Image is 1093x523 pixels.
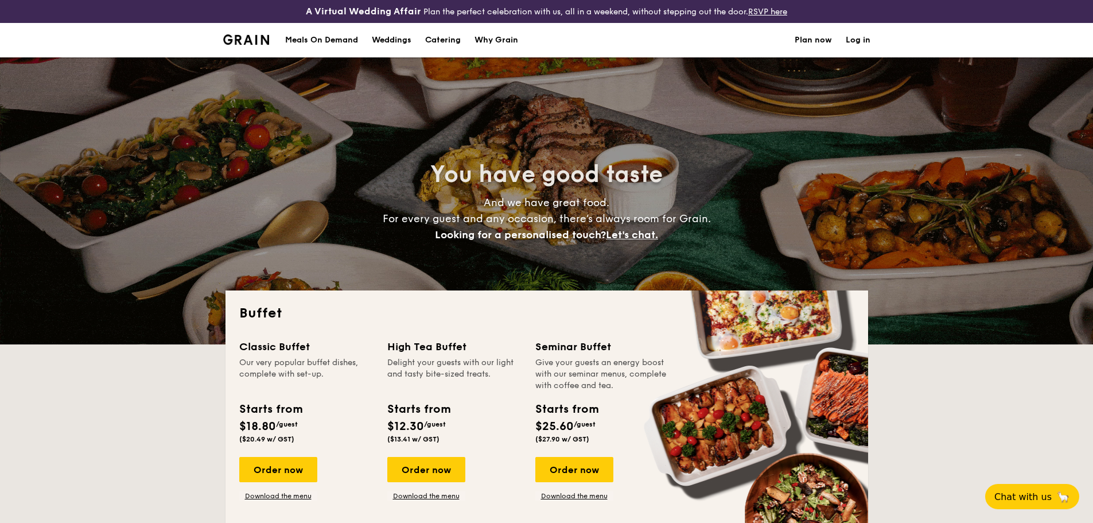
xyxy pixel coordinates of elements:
[387,491,465,501] a: Download the menu
[239,401,302,418] div: Starts from
[306,5,421,18] h4: A Virtual Wedding Affair
[365,23,418,57] a: Weddings
[387,420,424,433] span: $12.30
[285,23,358,57] div: Meals On Demand
[435,228,606,241] span: Looking for a personalised touch?
[1056,490,1070,503] span: 🦙
[535,339,670,355] div: Seminar Buffet
[383,196,711,241] span: And we have great food. For every guest and any occasion, there’s always room for Grain.
[425,23,461,57] h1: Catering
[387,457,465,482] div: Order now
[276,420,298,428] span: /guest
[239,420,276,433] span: $18.80
[606,228,658,241] span: Let's chat.
[223,34,270,45] a: Logotype
[535,491,613,501] a: Download the menu
[239,435,294,443] span: ($20.49 w/ GST)
[418,23,468,57] a: Catering
[239,304,854,323] h2: Buffet
[387,401,450,418] div: Starts from
[239,357,374,392] div: Our very popular buffet dishes, complete with set-up.
[535,401,598,418] div: Starts from
[474,23,518,57] div: Why Grain
[795,23,832,57] a: Plan now
[387,435,439,443] span: ($13.41 w/ GST)
[387,357,522,392] div: Delight your guests with our light and tasty bite-sized treats.
[223,34,270,45] img: Grain
[239,491,317,501] a: Download the menu
[574,420,596,428] span: /guest
[846,23,870,57] a: Log in
[748,7,787,17] a: RSVP here
[372,23,411,57] div: Weddings
[994,491,1052,502] span: Chat with us
[239,339,374,355] div: Classic Buffet
[216,5,877,18] div: Plan the perfect celebration with us, all in a weekend, without stepping out the door.
[239,457,317,482] div: Order now
[535,457,613,482] div: Order now
[535,357,670,392] div: Give your guests an energy boost with our seminar menus, complete with coffee and tea.
[387,339,522,355] div: High Tea Buffet
[535,420,574,433] span: $25.60
[430,161,663,188] span: You have good taste
[985,484,1079,509] button: Chat with us🦙
[278,23,365,57] a: Meals On Demand
[535,435,589,443] span: ($27.90 w/ GST)
[468,23,525,57] a: Why Grain
[424,420,446,428] span: /guest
